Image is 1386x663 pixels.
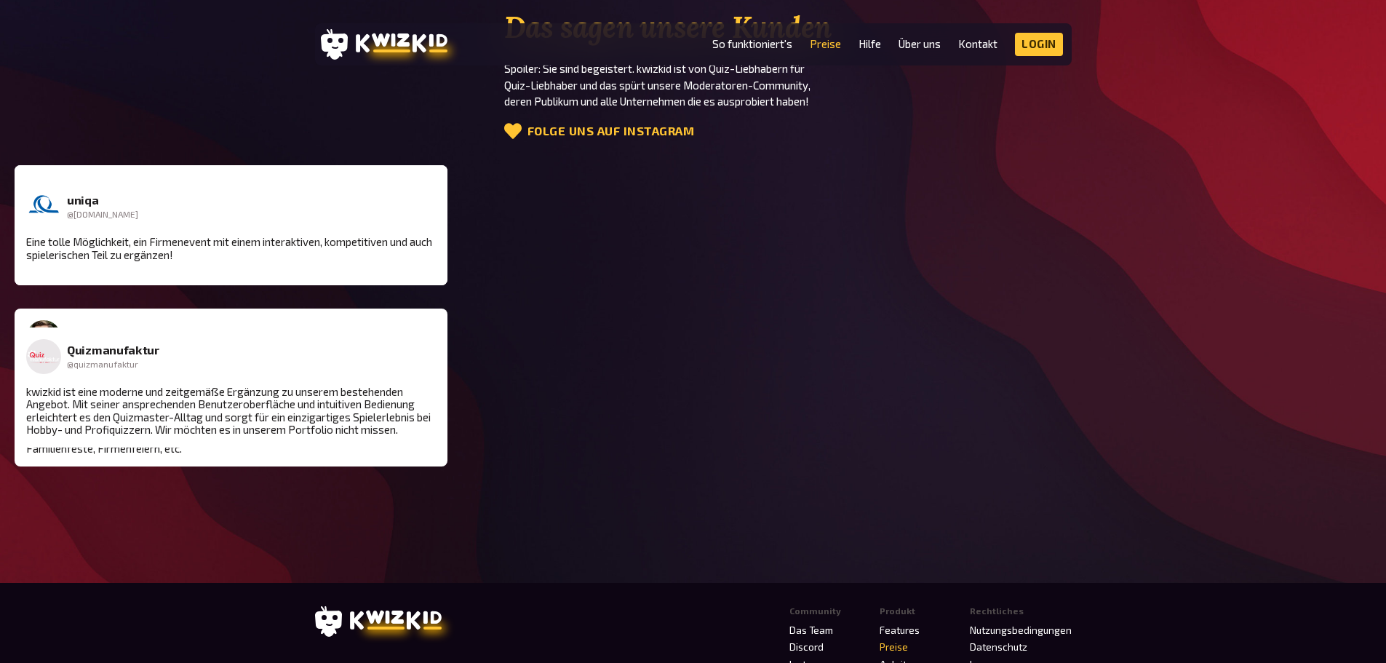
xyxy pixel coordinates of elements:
img: Süddeutscher Automobilhersteller [1089,346,1124,381]
a: So funktioniert's [712,38,792,50]
a: Nutzungsbedingungen [970,624,1072,636]
img: Brainlab - Medical Technology [627,346,662,381]
div: [PERSON_NAME] für einen Teambuilding-Event genutzt und es war ein voller Erfolg. Einfache Handhab... [165,398,575,424]
a: Das Team [789,624,833,636]
p: @brainlabcorporate [668,363,1037,376]
a: Preise [880,641,908,653]
a: Discord [789,641,824,653]
b: Süddeutscher Automobilhersteller [1130,349,1327,362]
a: Folge uns auf Instagram [504,122,695,140]
p: [DOMAIN_NAME] [752,201,1121,214]
img: Laura [165,352,200,386]
div: kwizkid hebt Pubquiz auf ein ganz neues Level. Es macht das Spielen sowohl für die Teilnehmer:inn... [250,230,659,268]
a: Datenschutz [970,641,1027,653]
b: Carina [290,193,327,207]
span: Produkt [880,606,915,616]
b: [PERSON_NAME] [206,362,297,376]
a: Über uns [899,38,941,50]
a: Preise [810,38,841,50]
b: Brainlab - Medical Technology [668,349,840,362]
img: 11 Freunde [712,183,746,218]
p: Spoiler: Sie sind begeistert. kwizkid ist von Quiz-Liebhabern für Quiz-Liebhaber und das spürt un... [504,60,883,110]
img: Carina [250,183,284,218]
a: Login [1015,33,1063,56]
img: Jacob [1174,196,1208,231]
b: 11 Freunde [752,186,811,200]
span: Rechtliches [970,606,1024,616]
a: Features [880,624,920,636]
div: kwizkid ist ein absoluter Volltreffer und hat uns durch seine unkomplizierte Handhabung und sehr ... [712,230,1121,268]
div: Dank kwizkid ist die Durchführung und die Auswertung des Quiz super einfach und wir konnten auch ... [627,392,1037,430]
a: Kontakt [958,38,997,50]
h2: Das sagen unsere Kunden [504,11,883,44]
b: [PERSON_NAME] [1214,206,1305,220]
a: Hilfe [859,38,881,50]
span: Community [789,606,841,616]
